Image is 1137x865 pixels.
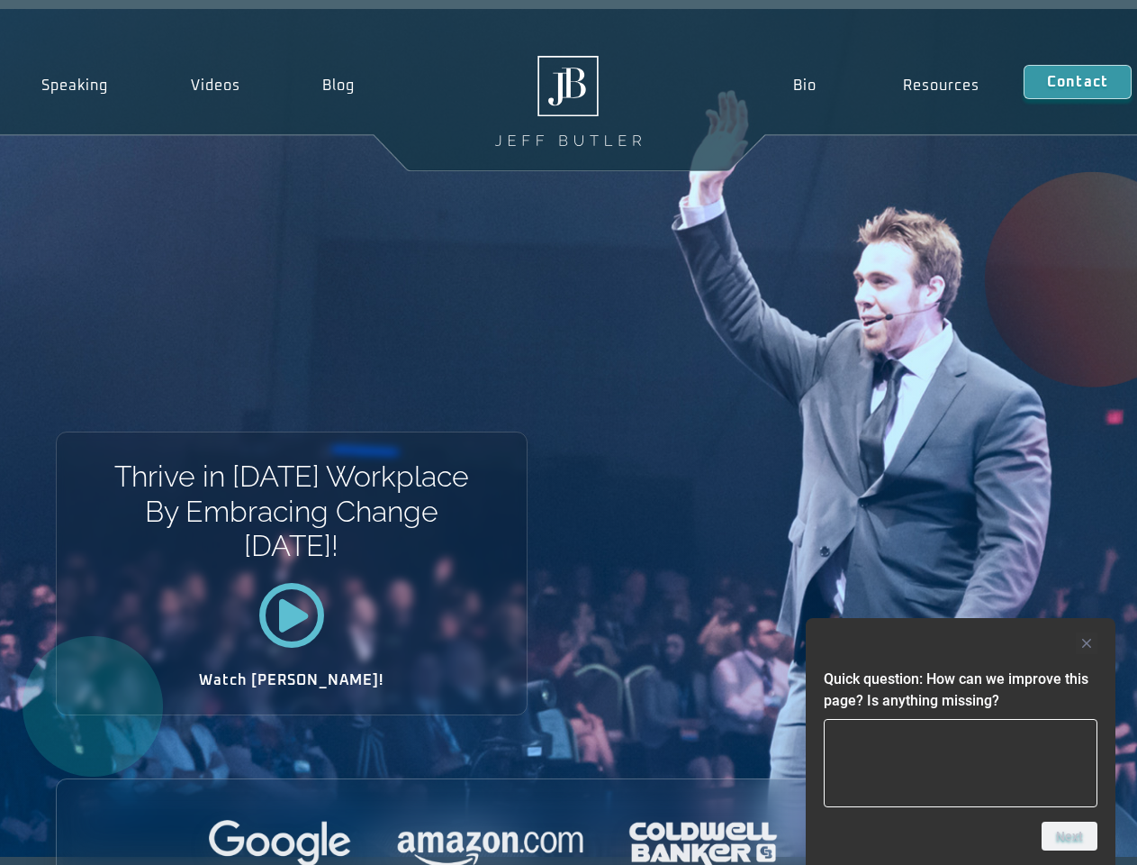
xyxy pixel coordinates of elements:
[281,65,396,106] a: Blog
[113,460,470,563] h1: Thrive in [DATE] Workplace By Embracing Change [DATE]!
[824,633,1097,851] div: Quick question: How can we improve this page? Is anything missing?
[749,65,860,106] a: Bio
[1076,633,1097,654] button: Hide survey
[1042,822,1097,851] button: Next question
[749,65,1023,106] nav: Menu
[1024,65,1132,99] a: Contact
[860,65,1024,106] a: Resources
[149,65,282,106] a: Videos
[1047,75,1108,89] span: Contact
[120,673,464,687] h2: Watch [PERSON_NAME]!
[824,669,1097,712] h2: Quick question: How can we improve this page? Is anything missing?
[824,719,1097,807] textarea: Quick question: How can we improve this page? Is anything missing?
